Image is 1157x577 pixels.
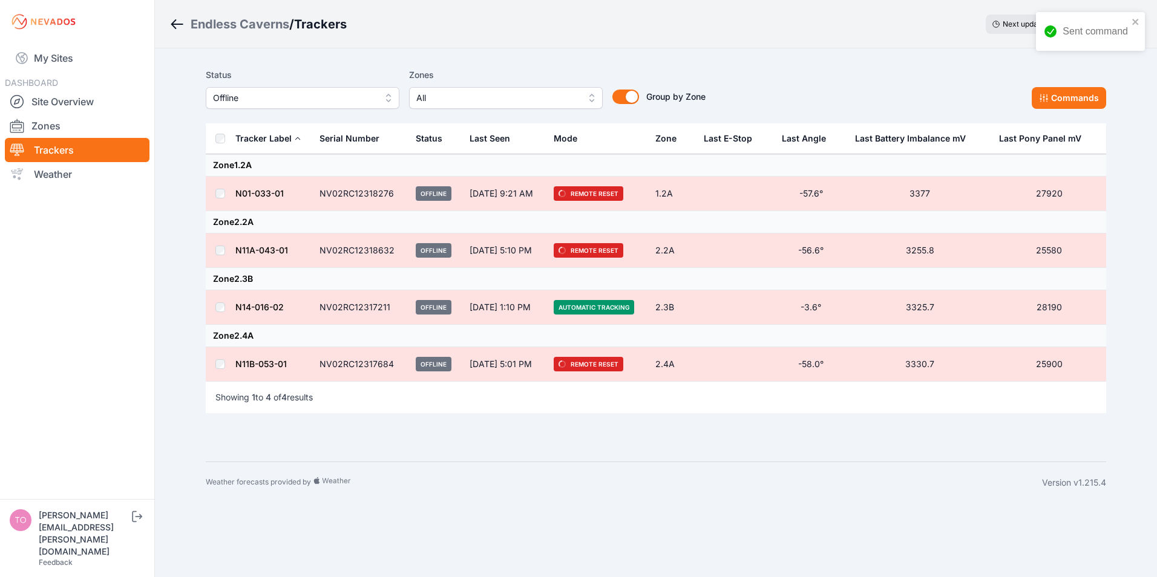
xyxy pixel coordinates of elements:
[775,290,848,325] td: -3.6°
[848,290,992,325] td: 3325.7
[655,124,686,153] button: Zone
[775,347,848,382] td: -58.0°
[39,558,73,567] a: Feedback
[213,91,375,105] span: Offline
[992,290,1106,325] td: 28190
[554,357,623,371] span: Remote Reset
[294,16,347,33] h3: Trackers
[554,186,623,201] span: Remote Reset
[5,77,58,88] span: DASHBOARD
[206,268,1106,290] td: Zone 2.3B
[648,347,696,382] td: 2.4A
[554,132,577,145] div: Mode
[289,16,294,33] span: /
[462,233,546,268] td: [DATE] 5:10 PM
[235,359,287,369] a: N11B-053-01
[554,124,587,153] button: Mode
[462,177,546,211] td: [DATE] 9:21 AM
[416,132,442,145] div: Status
[999,132,1081,145] div: Last Pony Panel mV
[1032,87,1106,109] button: Commands
[10,12,77,31] img: Nevados
[992,347,1106,382] td: 25900
[235,302,284,312] a: N14-016-02
[416,357,451,371] span: Offline
[416,243,451,258] span: Offline
[409,68,603,82] label: Zones
[10,509,31,531] img: tomasz.barcz@energix-group.com
[648,290,696,325] td: 2.3B
[39,509,129,558] div: [PERSON_NAME][EMAIL_ADDRESS][PERSON_NAME][DOMAIN_NAME]
[848,347,992,382] td: 3330.7
[704,124,762,153] button: Last E-Stop
[416,124,452,153] button: Status
[470,124,539,153] div: Last Seen
[655,132,677,145] div: Zone
[1132,17,1140,27] button: close
[5,138,149,162] a: Trackers
[206,68,399,82] label: Status
[648,177,696,211] td: 1.2A
[416,186,451,201] span: Offline
[416,91,578,105] span: All
[312,233,408,268] td: NV02RC12318632
[312,290,408,325] td: NV02RC12317211
[1003,19,1052,28] span: Next update in
[848,177,992,211] td: 3377
[5,44,149,73] a: My Sites
[5,114,149,138] a: Zones
[462,290,546,325] td: [DATE] 1:10 PM
[206,325,1106,347] td: Zone 2.4A
[646,91,706,102] span: Group by Zone
[206,87,399,109] button: Offline
[312,177,408,211] td: NV02RC12318276
[235,132,292,145] div: Tracker Label
[855,124,975,153] button: Last Battery Imbalance mV
[775,233,848,268] td: -56.6°
[281,392,287,402] span: 4
[312,347,408,382] td: NV02RC12317684
[999,124,1091,153] button: Last Pony Panel mV
[648,233,696,268] td: 2.2A
[215,391,313,403] p: Showing to of results
[704,132,752,145] div: Last E-Stop
[782,132,826,145] div: Last Angle
[416,300,451,315] span: Offline
[320,124,389,153] button: Serial Number
[235,245,288,255] a: N11A-043-01
[206,477,1042,489] div: Weather forecasts provided by
[782,124,836,153] button: Last Angle
[266,392,271,402] span: 4
[206,211,1106,233] td: Zone 2.2A
[992,177,1106,211] td: 27920
[5,90,149,114] a: Site Overview
[1063,24,1128,39] div: Sent command
[775,177,848,211] td: -57.6°
[1042,477,1106,489] div: Version v1.215.4
[252,392,255,402] span: 1
[409,87,603,109] button: All
[169,8,347,40] nav: Breadcrumb
[191,16,289,33] a: Endless Caverns
[992,233,1106,268] td: 25580
[5,162,149,186] a: Weather
[554,300,634,315] span: Automatic Tracking
[462,347,546,382] td: [DATE] 5:01 PM
[206,154,1106,177] td: Zone 1.2A
[848,233,992,268] td: 3255.8
[855,132,966,145] div: Last Battery Imbalance mV
[235,188,284,198] a: N01-033-01
[235,124,301,153] button: Tracker Label
[320,132,379,145] div: Serial Number
[554,243,623,258] span: Remote Reset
